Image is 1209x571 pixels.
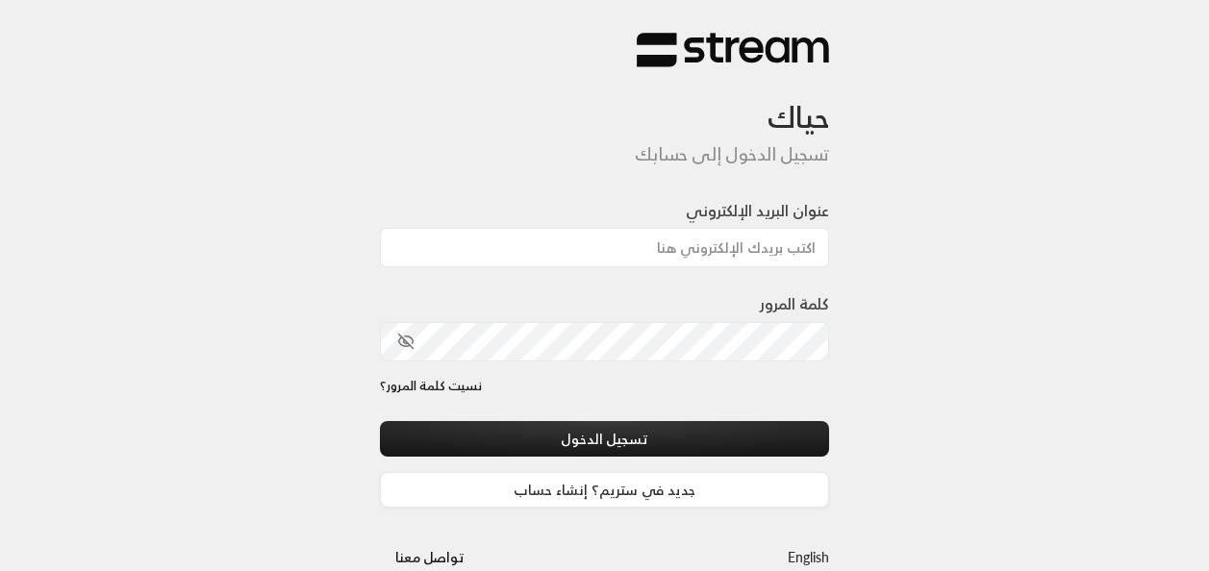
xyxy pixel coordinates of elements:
[390,325,422,358] button: toggle password visibility
[380,472,830,508] a: جديد في ستريم؟ إنشاء حساب
[637,32,829,69] img: Stream Logo
[380,421,830,457] button: تسجيل الدخول
[686,199,829,222] label: عنوان البريد الإلكتروني
[380,377,482,396] a: نسيت كلمة المرور؟
[380,144,830,165] h5: تسجيل الدخول إلى حسابك
[380,68,830,135] h3: حياك
[380,545,481,569] a: تواصل معنا
[760,292,829,315] label: كلمة المرور
[380,228,830,267] input: اكتب بريدك الإلكتروني هنا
